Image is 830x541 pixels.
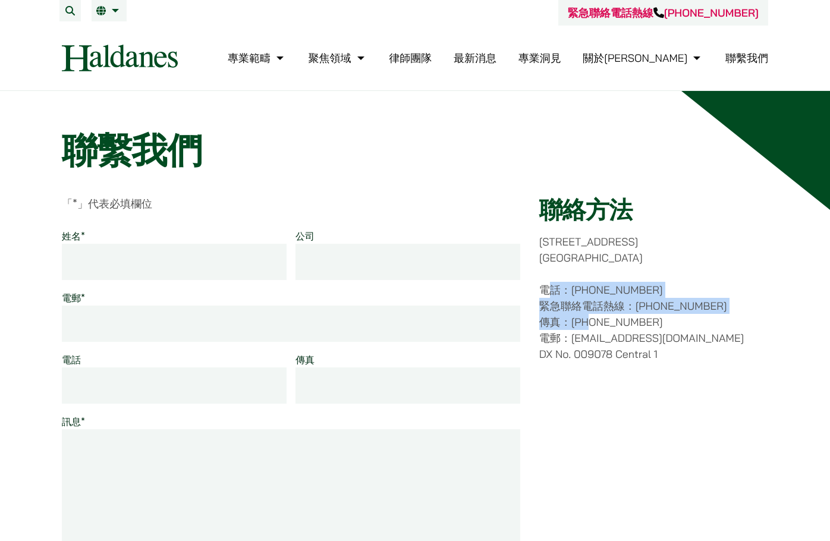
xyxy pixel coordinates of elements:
[518,51,561,65] a: 專業洞見
[295,230,315,242] label: 公司
[454,51,496,65] a: 最新消息
[539,282,768,362] p: 電話：[PHONE_NUMBER] 緊急聯絡電話熱線：[PHONE_NUMBER] 傳真：[PHONE_NUMBER] 電郵：[EMAIL_ADDRESS][DOMAIN_NAME] DX No...
[725,51,768,65] a: 聯繫我們
[62,45,178,71] img: Logo of Haldanes
[583,51,703,65] a: 關於何敦
[539,196,768,224] h2: 聯絡方法
[62,129,768,172] h1: 聯繫我們
[389,51,432,65] a: 律師團隊
[62,230,85,242] label: 姓名
[228,51,287,65] a: 專業範疇
[295,354,315,366] label: 傳真
[539,234,768,266] p: [STREET_ADDRESS] [GEOGRAPHIC_DATA]
[568,6,759,20] a: 緊急聯絡電話熱線[PHONE_NUMBER]
[62,354,81,366] label: 電話
[309,51,367,65] a: 聚焦領域
[62,416,85,427] label: 訊息
[62,292,85,304] label: 電郵
[62,196,520,212] p: 「 」代表必填欄位
[96,6,122,15] a: 繁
